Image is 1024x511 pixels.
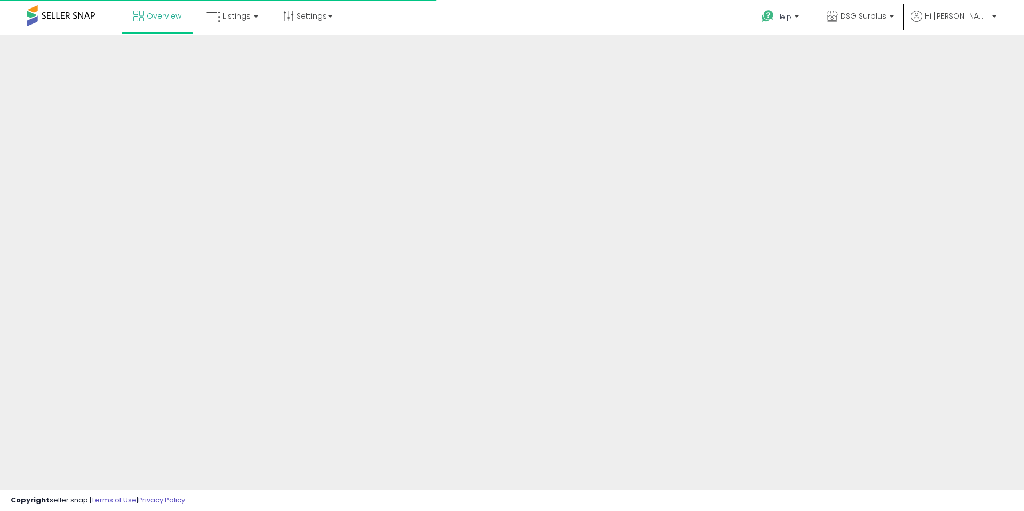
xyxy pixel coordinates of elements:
[753,2,810,35] a: Help
[223,11,251,21] span: Listings
[761,10,774,23] i: Get Help
[777,12,791,21] span: Help
[911,11,996,35] a: Hi [PERSON_NAME]
[925,11,989,21] span: Hi [PERSON_NAME]
[147,11,181,21] span: Overview
[841,11,886,21] span: DSG Surplus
